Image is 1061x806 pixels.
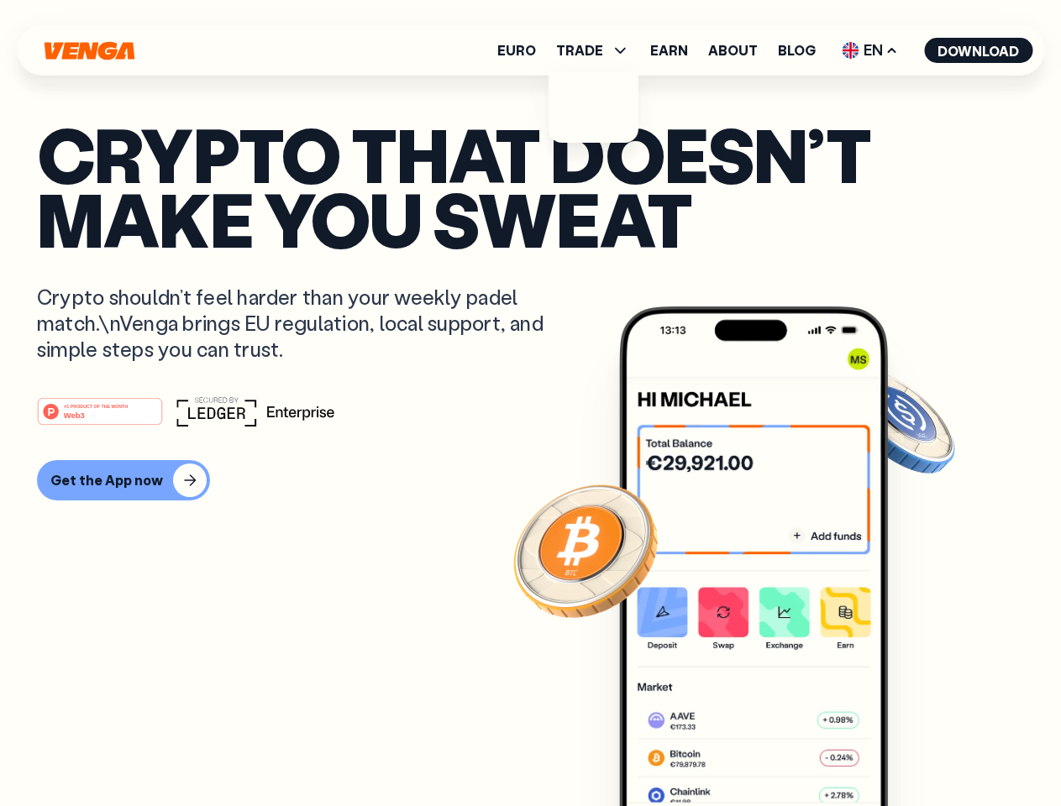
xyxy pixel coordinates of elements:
[510,474,661,625] img: Bitcoin
[50,472,163,489] div: Get the App now
[64,410,85,419] tspan: Web3
[838,361,959,482] img: USDC coin
[924,38,1032,63] button: Download
[37,460,210,500] button: Get the App now
[64,403,128,408] tspan: #1 PRODUCT OF THE MONTH
[37,407,163,429] a: #1 PRODUCT OF THE MONTHWeb3
[650,44,688,57] a: Earn
[37,460,1024,500] a: Get the App now
[778,44,816,57] a: Blog
[842,42,859,59] img: flag-uk
[497,44,536,57] a: Euro
[556,40,630,60] span: TRADE
[37,122,1024,250] p: Crypto that doesn’t make you sweat
[836,37,904,64] span: EN
[37,284,568,363] p: Crypto shouldn’t feel harder than your weekly padel match.\nVenga brings EU regulation, local sup...
[42,41,136,60] svg: Home
[708,44,758,57] a: About
[556,44,603,57] span: TRADE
